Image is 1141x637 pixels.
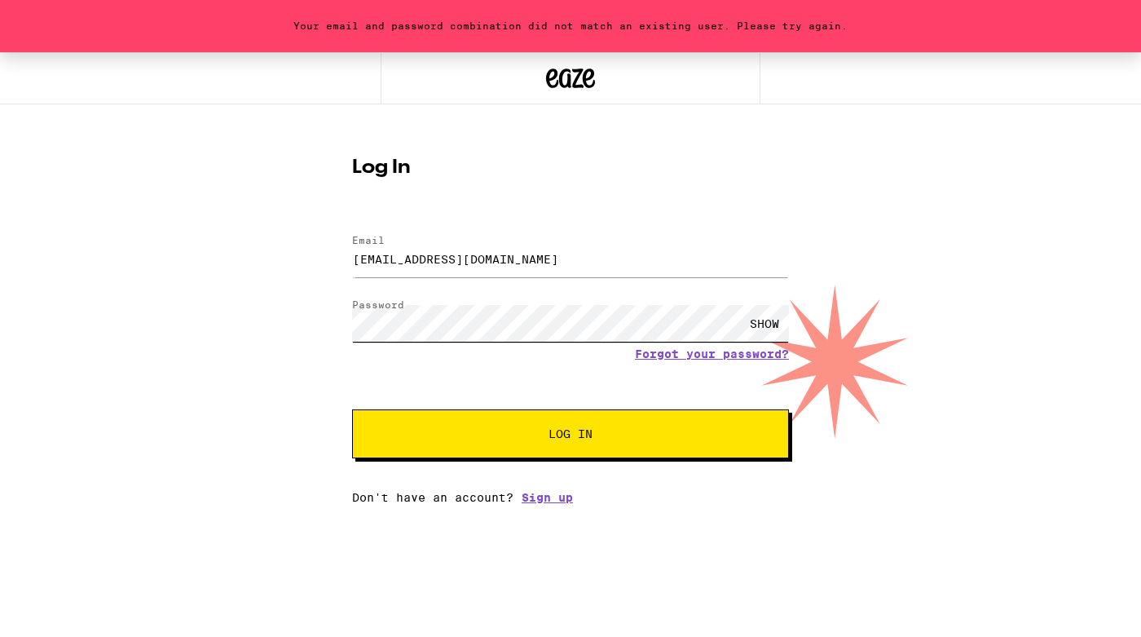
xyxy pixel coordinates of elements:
[635,347,789,361] a: Forgot your password?
[522,491,573,504] a: Sign up
[352,158,789,178] h1: Log In
[740,305,789,342] div: SHOW
[352,235,385,246] label: Email
[352,409,789,458] button: Log In
[352,491,789,504] div: Don't have an account?
[548,428,593,440] span: Log In
[352,299,404,310] label: Password
[10,11,117,24] span: Hi. Need any help?
[352,241,789,277] input: Email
